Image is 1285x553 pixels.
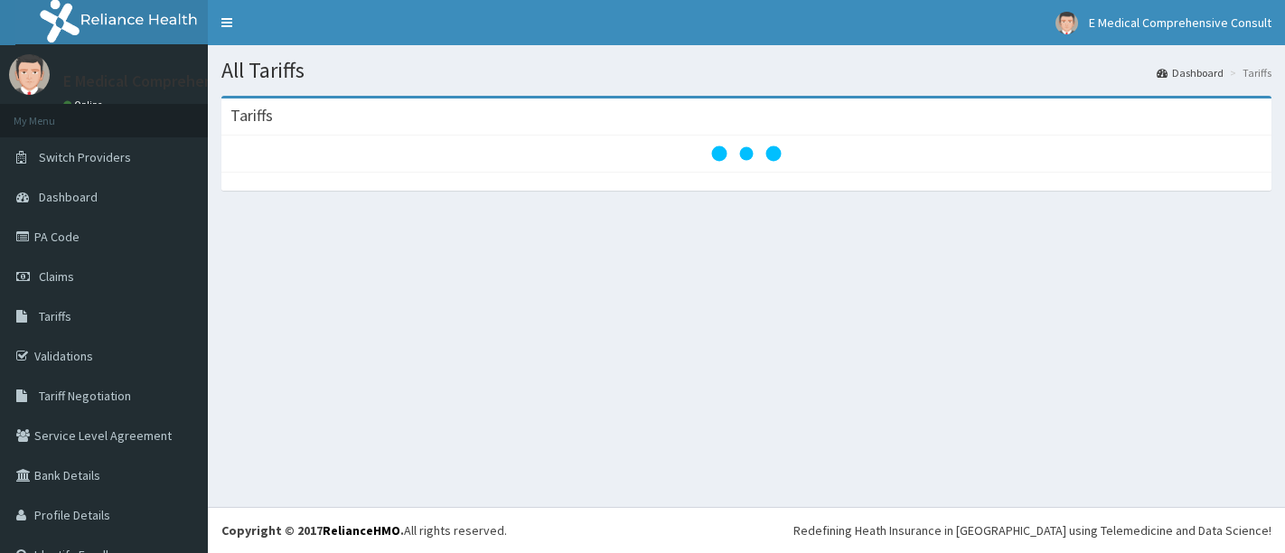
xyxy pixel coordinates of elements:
[1055,12,1078,34] img: User Image
[1089,14,1271,31] span: E Medical Comprehensive Consult
[793,521,1271,539] div: Redefining Heath Insurance in [GEOGRAPHIC_DATA] using Telemedicine and Data Science!
[221,59,1271,82] h1: All Tariffs
[9,54,50,95] img: User Image
[63,98,107,111] a: Online
[39,149,131,165] span: Switch Providers
[39,189,98,205] span: Dashboard
[221,522,404,539] strong: Copyright © 2017 .
[39,388,131,404] span: Tariff Negotiation
[63,73,299,89] p: E Medical Comprehensive Consult
[230,108,273,124] h3: Tariffs
[208,507,1285,553] footer: All rights reserved.
[323,522,400,539] a: RelianceHMO
[39,308,71,324] span: Tariffs
[39,268,74,285] span: Claims
[1225,65,1271,80] li: Tariffs
[710,117,783,190] svg: audio-loading
[1157,65,1224,80] a: Dashboard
